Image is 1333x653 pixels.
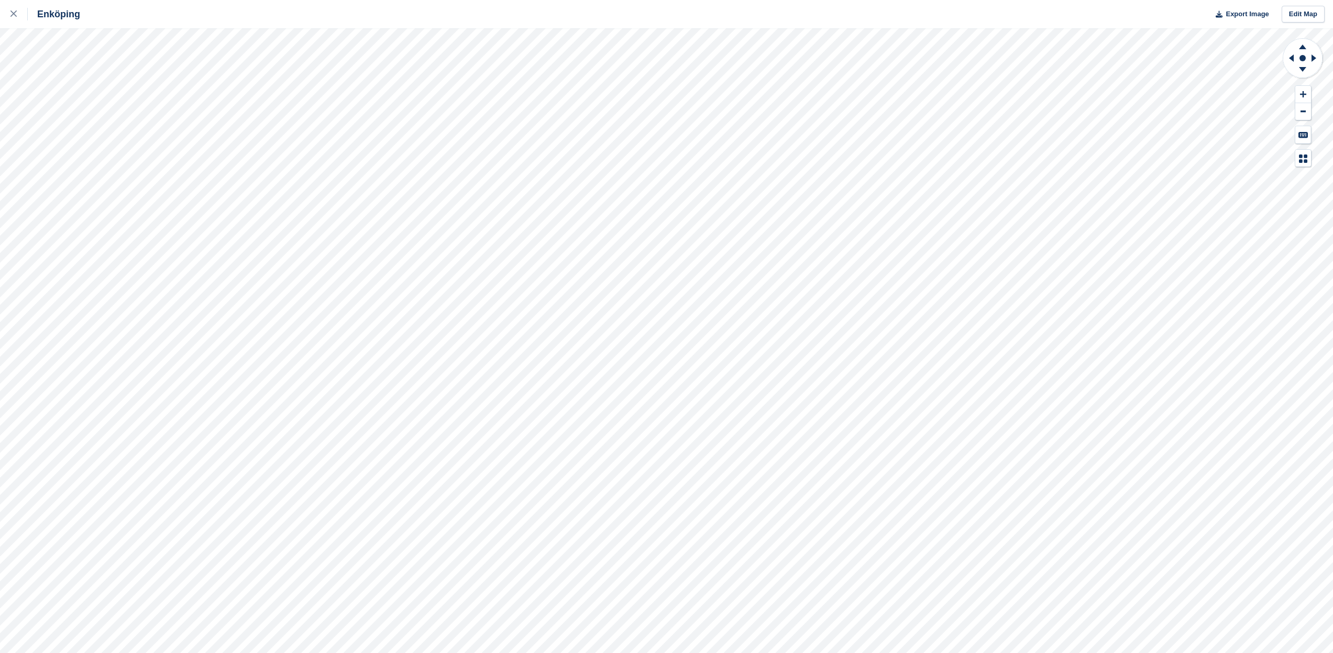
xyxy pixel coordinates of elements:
[1295,86,1311,103] button: Zoom In
[1295,150,1311,167] button: Map Legend
[1282,6,1325,23] a: Edit Map
[1209,6,1269,23] button: Export Image
[28,8,80,20] div: Enköping
[1295,103,1311,120] button: Zoom Out
[1295,126,1311,143] button: Keyboard Shortcuts
[1226,9,1269,19] span: Export Image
